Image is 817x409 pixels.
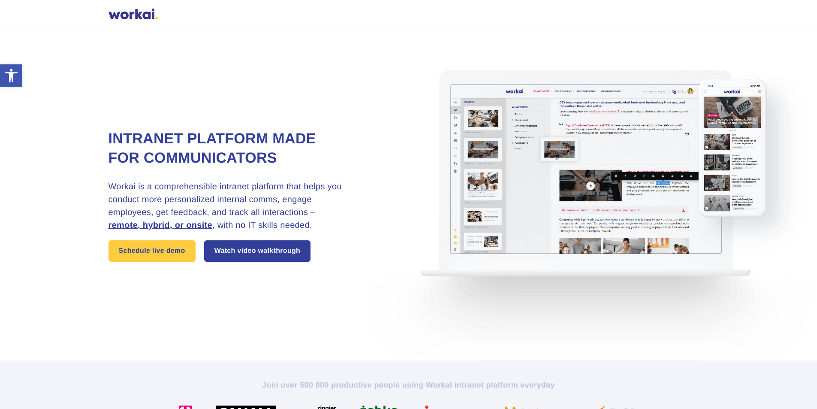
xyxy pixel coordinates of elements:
[109,180,344,232] h3: Workai is a comprehensible intranet platform that helps you conduct more personalized internal co...
[204,240,311,262] a: Watch video walkthrough
[109,240,196,262] a: Schedule live demo
[109,221,212,230] u: remote, hybrid, or onsite
[171,380,647,390] h2: Join over 500 000 productive people using Workai intranet platform everyday
[109,129,344,169] h1: Intranet platform made for communicators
